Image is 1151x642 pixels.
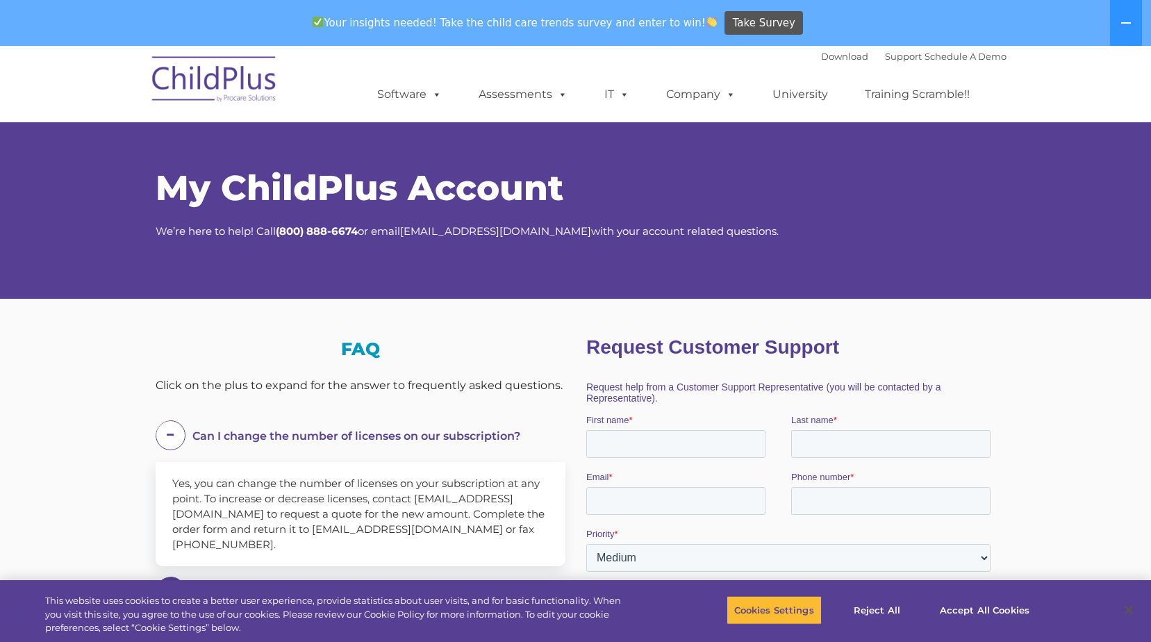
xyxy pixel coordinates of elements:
a: [EMAIL_ADDRESS][DOMAIN_NAME] [400,224,591,238]
span: Take Survey [733,11,795,35]
img: 👏 [706,17,717,27]
a: University [759,81,842,108]
a: Download [821,51,868,62]
h3: FAQ [156,340,565,358]
div: Yes, you can change the number of licenses on your subscription at any point. To increase or decr... [156,462,565,566]
a: IT [590,81,643,108]
font: | [821,51,1007,62]
button: Accept All Cookies [932,595,1037,625]
a: Schedule A Demo [925,51,1007,62]
span: Your insights needed! Take the child care trends survey and enter to win! [307,9,723,36]
strong: ( [276,224,279,238]
a: Take Survey [724,11,803,35]
button: Reject All [834,595,920,625]
strong: 800) 888-6674 [279,224,358,238]
a: Training Scramble!! [851,81,984,108]
span: Phone number [205,149,264,159]
a: Assessments [465,81,581,108]
div: This website uses cookies to create a better user experience, provide statistics about user visit... [45,594,633,635]
span: Can I change the number of licenses on our subscription? [192,429,520,443]
img: ChildPlus by Procare Solutions [145,47,284,116]
a: Support [885,51,922,62]
span: My ChildPlus Account [156,167,563,209]
a: Software [363,81,456,108]
a: Company [652,81,750,108]
div: Click on the plus to expand for the answer to frequently asked questions. [156,375,565,396]
button: Cookies Settings [727,595,822,625]
span: Last name [205,92,247,102]
img: ✅ [313,17,323,27]
span: We’re here to help! Call or email with your account related questions. [156,224,779,238]
button: Close [1113,595,1144,625]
